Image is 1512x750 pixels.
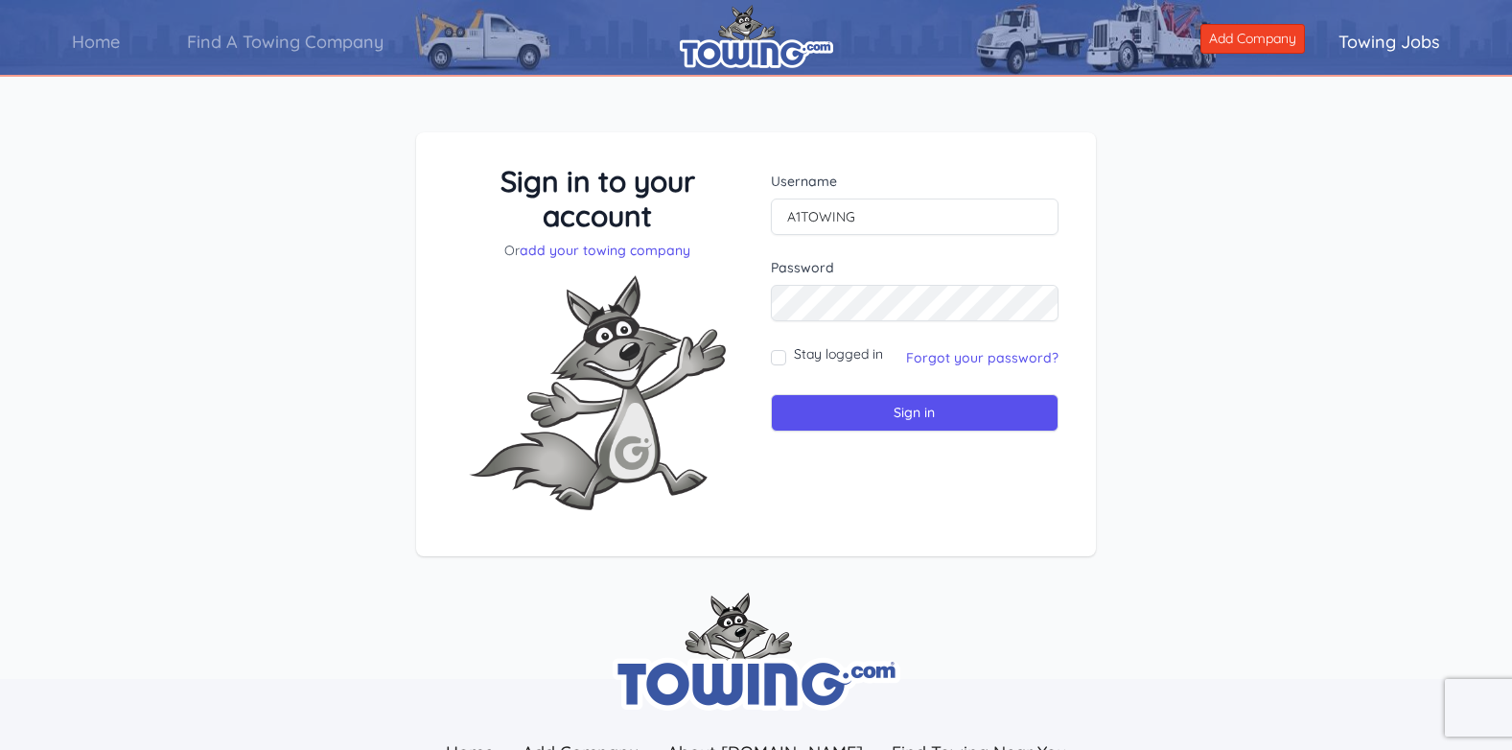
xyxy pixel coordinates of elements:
[613,593,900,711] img: towing
[520,242,690,259] a: add your towing company
[771,258,1059,277] label: Password
[454,241,742,260] p: Or
[1305,14,1474,69] a: Towing Jobs
[1200,24,1305,54] a: Add Company
[771,394,1059,432] input: Sign in
[771,172,1059,191] label: Username
[454,164,742,233] h3: Sign in to your account
[38,14,153,69] a: Home
[680,5,833,68] img: logo.png
[153,14,417,69] a: Find A Towing Company
[454,260,741,526] img: Fox-Excited.png
[906,349,1058,366] a: Forgot your password?
[794,344,883,363] label: Stay logged in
